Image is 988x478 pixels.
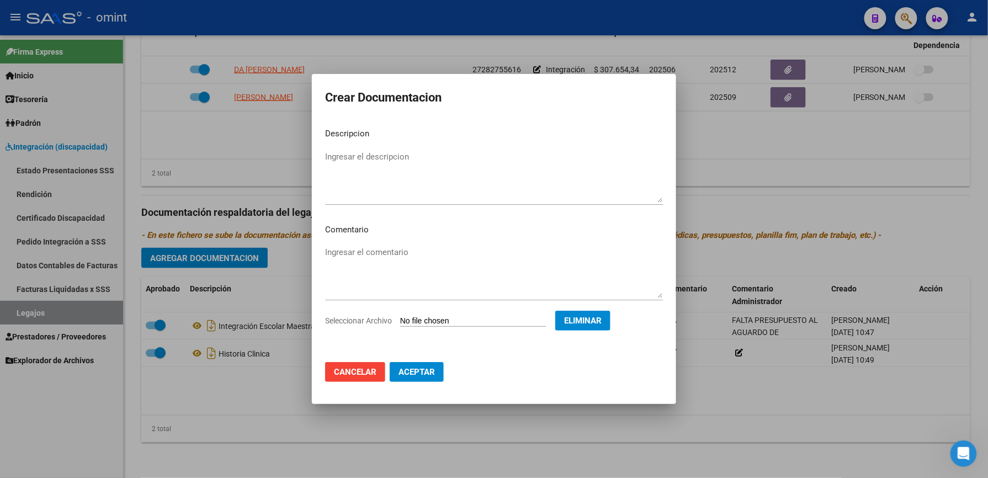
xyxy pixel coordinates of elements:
span: Cancelar [334,367,376,377]
iframe: Intercom live chat [950,440,977,467]
span: Seleccionar Archivo [325,316,392,325]
span: Eliminar [564,316,602,326]
h2: Crear Documentacion [325,87,663,108]
p: Descripcion [325,128,663,140]
button: Eliminar [555,311,610,331]
button: Aceptar [390,362,444,382]
span: Aceptar [399,367,435,377]
p: Comentario [325,224,663,236]
button: Cancelar [325,362,385,382]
